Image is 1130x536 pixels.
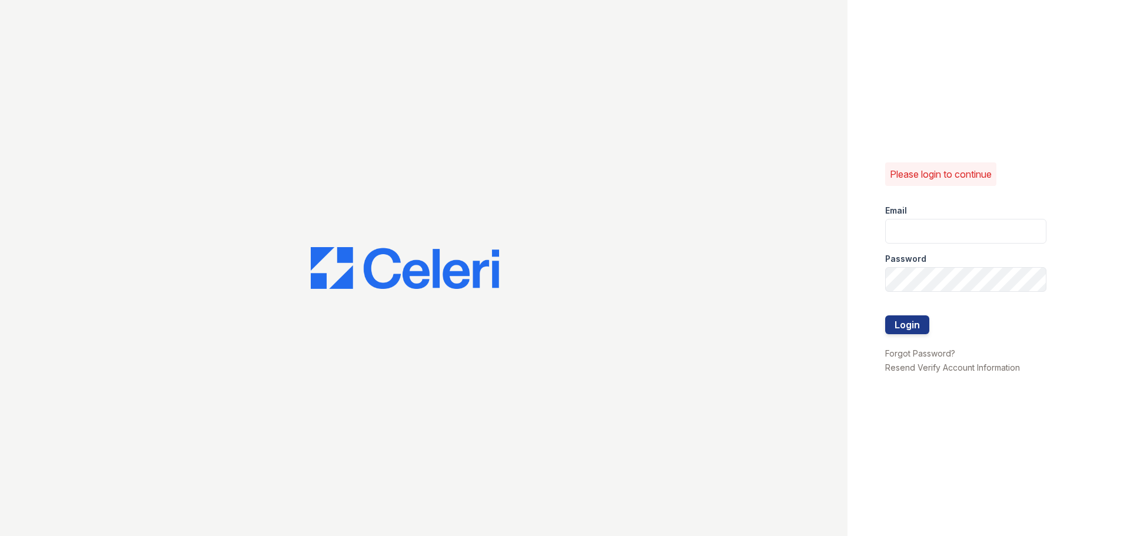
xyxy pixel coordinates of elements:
img: CE_Logo_Blue-a8612792a0a2168367f1c8372b55b34899dd931a85d93a1a3d3e32e68fde9ad4.png [311,247,499,289]
label: Email [885,205,907,217]
a: Resend Verify Account Information [885,362,1020,372]
a: Forgot Password? [885,348,955,358]
p: Please login to continue [890,167,992,181]
button: Login [885,315,929,334]
label: Password [885,253,926,265]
